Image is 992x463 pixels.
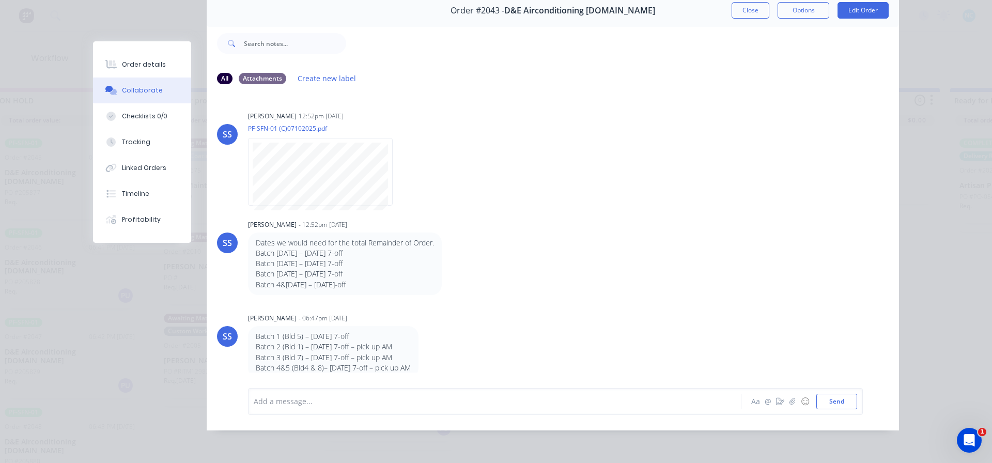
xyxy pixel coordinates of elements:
div: Timeline [122,189,149,198]
div: Checklists 0/0 [122,112,167,121]
div: 12:52pm [DATE] [299,112,344,121]
iframe: Intercom live chat [957,428,982,453]
div: All [217,73,233,84]
button: Close [732,2,769,19]
div: SS [223,330,232,343]
button: Tracking [93,129,191,155]
div: - 12:52pm [DATE] [299,220,347,229]
p: Dates we would need for the total Remainder of Order. [256,238,434,248]
button: Edit Order [838,2,889,19]
p: Batch [DATE] – [DATE] 7-off [256,269,434,279]
div: SS [223,128,232,141]
div: Attachments [239,73,286,84]
p: Batch 3 (Bld 7) – [DATE] 7-off – pick up AM [256,352,411,363]
button: Create new label [292,71,362,85]
div: Linked Orders [122,163,166,173]
button: Order details [93,52,191,78]
div: [PERSON_NAME] [248,112,297,121]
p: PF-SFN-01 (C)07102025.pdf [248,124,403,133]
button: ☺ [799,395,811,408]
button: Collaborate [93,78,191,103]
span: D&E Airconditioning [DOMAIN_NAME] [504,6,655,16]
button: Timeline [93,181,191,207]
input: Search notes... [244,33,346,54]
span: 1 [978,428,986,436]
div: Profitability [122,215,161,224]
button: Profitability [93,207,191,233]
p: Batch 4&5 (Bld4 & 8)– [DATE] 7-off – pick up AM [256,363,411,373]
div: Collaborate [122,86,163,95]
span: Order #2043 - [451,6,504,16]
p: Batch 4&[DATE] – [DATE]-off [256,280,434,290]
div: Tracking [122,137,150,147]
div: [PERSON_NAME] [248,220,297,229]
div: - 06:47pm [DATE] [299,314,347,323]
p: Batch [DATE] – [DATE] 7-off [256,248,434,258]
div: [PERSON_NAME] [248,314,297,323]
div: Order details [122,60,166,69]
p: Batch [DATE] – [DATE] 7-off [256,258,434,269]
button: Options [778,2,829,19]
button: Linked Orders [93,155,191,181]
p: Batch 1 (Bld 5) – [DATE] 7-off [256,331,411,342]
button: Checklists 0/0 [93,103,191,129]
div: SS [223,237,232,249]
button: Send [816,394,857,409]
button: Aa [749,395,762,408]
p: Batch 2 (Bld 1) – [DATE] 7-off – pick up AM [256,342,411,352]
button: @ [762,395,774,408]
